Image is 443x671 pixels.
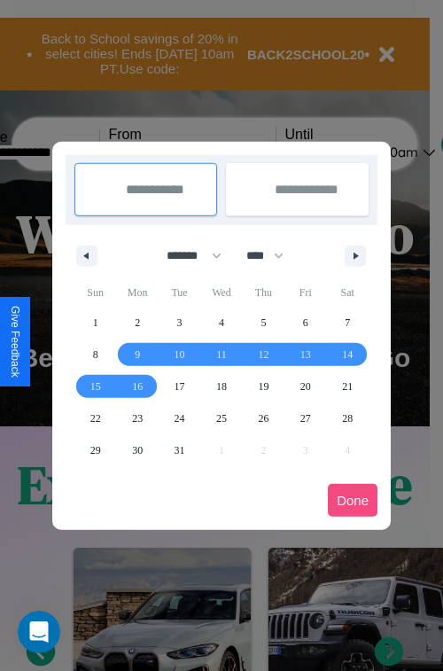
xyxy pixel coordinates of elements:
span: 12 [258,339,268,371]
button: 14 [327,339,369,371]
span: 9 [135,339,140,371]
span: 1 [93,307,98,339]
span: Fri [284,278,326,307]
span: 20 [300,371,311,402]
span: 14 [342,339,353,371]
span: 23 [132,402,143,434]
button: 29 [74,434,116,466]
span: Thu [243,278,284,307]
span: 26 [258,402,268,434]
button: Done [328,484,377,517]
span: 17 [175,371,185,402]
span: Tue [159,278,200,307]
span: 29 [90,434,101,466]
span: 15 [90,371,101,402]
button: 3 [159,307,200,339]
button: 28 [327,402,369,434]
span: 27 [300,402,311,434]
span: 25 [216,402,227,434]
span: 6 [303,307,308,339]
span: 4 [219,307,224,339]
span: 10 [175,339,185,371]
span: 22 [90,402,101,434]
button: 19 [243,371,284,402]
span: 21 [342,371,353,402]
span: 30 [132,434,143,466]
button: 12 [243,339,284,371]
button: 10 [159,339,200,371]
button: 1 [74,307,116,339]
button: 13 [284,339,326,371]
button: 6 [284,307,326,339]
button: 11 [200,339,242,371]
button: 5 [243,307,284,339]
button: 23 [116,402,158,434]
span: 7 [345,307,350,339]
span: 28 [342,402,353,434]
span: Sun [74,278,116,307]
button: 9 [116,339,158,371]
span: 5 [260,307,266,339]
iframe: Intercom live chat [18,611,60,653]
span: 2 [135,307,140,339]
button: 18 [200,371,242,402]
span: Mon [116,278,158,307]
span: 8 [93,339,98,371]
button: 30 [116,434,158,466]
button: 31 [159,434,200,466]
span: 13 [300,339,311,371]
div: Give Feedback [9,306,21,378]
button: 16 [116,371,158,402]
button: 27 [284,402,326,434]
button: 15 [74,371,116,402]
button: 17 [159,371,200,402]
button: 2 [116,307,158,339]
button: 20 [284,371,326,402]
span: 11 [216,339,227,371]
span: 16 [132,371,143,402]
button: 25 [200,402,242,434]
button: 21 [327,371,369,402]
span: Sat [327,278,369,307]
button: 4 [200,307,242,339]
span: 24 [175,402,185,434]
button: 24 [159,402,200,434]
span: 3 [177,307,183,339]
button: 26 [243,402,284,434]
span: 31 [175,434,185,466]
button: 7 [327,307,369,339]
span: Wed [200,278,242,307]
span: 19 [258,371,268,402]
button: 8 [74,339,116,371]
button: 22 [74,402,116,434]
span: 18 [216,371,227,402]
